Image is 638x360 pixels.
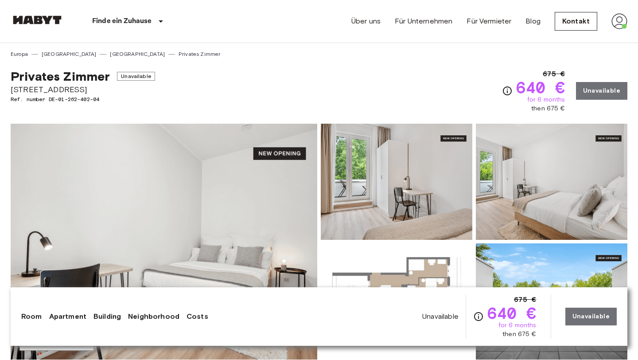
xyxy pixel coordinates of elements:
[11,50,28,58] a: Europa
[473,311,484,322] svg: Check cost overview for full price breakdown. Please note that discounts apply to new joiners onl...
[187,311,208,322] a: Costs
[11,95,155,103] span: Ref. number DE-01-262-402-04
[321,243,472,360] img: Picture of unit DE-01-262-402-04
[527,95,565,104] span: for 6 months
[514,294,537,305] span: 675 €
[487,305,537,321] span: 640 €
[11,124,317,360] img: Marketing picture of unit DE-01-262-402-04
[92,16,152,27] p: Finde ein Zuhause
[467,16,511,27] a: Für Vermieter
[11,69,110,84] span: Privates Zimmer
[555,12,597,31] a: Kontakt
[525,16,541,27] a: Blog
[21,311,42,322] a: Room
[128,311,179,322] a: Neighborhood
[351,16,381,27] a: Über uns
[611,13,627,29] img: avatar
[498,321,537,330] span: for 6 months
[117,72,155,81] span: Unavailable
[42,50,97,58] a: [GEOGRAPHIC_DATA]
[502,330,537,339] span: then 675 €
[11,16,64,24] img: Habyt
[476,124,627,240] img: Picture of unit DE-01-262-402-04
[543,69,565,79] span: 675 €
[93,311,121,322] a: Building
[110,50,165,58] a: [GEOGRAPHIC_DATA]
[516,79,565,95] span: 640 €
[422,312,459,321] span: Unavailable
[531,104,565,113] span: then 675 €
[502,86,513,96] svg: Check cost overview for full price breakdown. Please note that discounts apply to new joiners onl...
[476,243,627,360] img: Picture of unit DE-01-262-402-04
[395,16,452,27] a: Für Unternehmen
[179,50,220,58] a: Privates Zimmer
[321,124,472,240] img: Picture of unit DE-01-262-402-04
[49,311,86,322] a: Apartment
[11,84,155,95] span: [STREET_ADDRESS]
